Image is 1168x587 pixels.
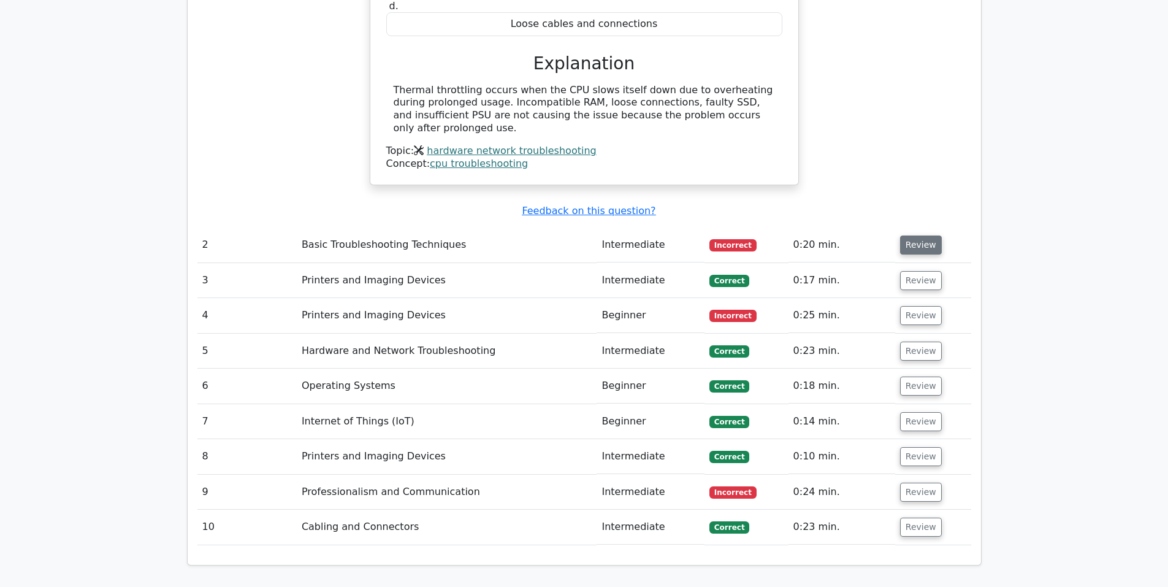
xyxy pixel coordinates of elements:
[297,263,597,298] td: Printers and Imaging Devices
[297,404,597,439] td: Internet of Things (IoT)
[597,263,704,298] td: Intermediate
[900,306,942,325] button: Review
[197,439,297,474] td: 8
[197,369,297,404] td: 6
[297,439,597,474] td: Printers and Imaging Devices
[597,298,704,333] td: Beginner
[788,369,895,404] td: 0:18 min.
[297,510,597,545] td: Cabling and Connectors
[597,369,704,404] td: Beginner
[709,275,749,287] span: Correct
[297,298,597,333] td: Printers and Imaging Devices
[197,404,297,439] td: 7
[597,228,704,263] td: Intermediate
[197,228,297,263] td: 2
[788,298,895,333] td: 0:25 min.
[522,205,655,217] a: Feedback on this question?
[297,228,597,263] td: Basic Troubleshooting Techniques
[900,236,942,255] button: Review
[788,510,895,545] td: 0:23 min.
[394,53,775,74] h3: Explanation
[709,521,749,534] span: Correct
[597,334,704,369] td: Intermediate
[597,404,704,439] td: Beginner
[709,486,757,499] span: Incorrect
[197,334,297,369] td: 5
[900,377,942,396] button: Review
[788,263,895,298] td: 0:17 min.
[197,298,297,333] td: 4
[386,12,782,36] div: Loose cables and connections
[394,84,775,135] div: Thermal throttling occurs when the CPU slows itself down due to overheating during prolonged usag...
[709,310,757,322] span: Incorrect
[297,334,597,369] td: Hardware and Network Troubleshooting
[900,342,942,361] button: Review
[900,483,942,502] button: Review
[197,263,297,298] td: 3
[900,447,942,466] button: Review
[709,380,749,393] span: Correct
[788,404,895,439] td: 0:14 min.
[788,228,895,263] td: 0:20 min.
[597,510,704,545] td: Intermediate
[900,518,942,537] button: Review
[709,416,749,428] span: Correct
[197,475,297,510] td: 9
[386,145,782,158] div: Topic:
[197,510,297,545] td: 10
[788,475,895,510] td: 0:24 min.
[900,271,942,290] button: Review
[788,334,895,369] td: 0:23 min.
[709,451,749,463] span: Correct
[900,412,942,431] button: Review
[297,475,597,510] td: Professionalism and Communication
[597,439,704,474] td: Intermediate
[788,439,895,474] td: 0:10 min.
[386,158,782,171] div: Concept:
[709,345,749,358] span: Correct
[430,158,528,169] a: cpu troubleshooting
[597,475,704,510] td: Intermediate
[709,239,757,251] span: Incorrect
[427,145,596,156] a: hardware network troubleshooting
[297,369,597,404] td: Operating Systems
